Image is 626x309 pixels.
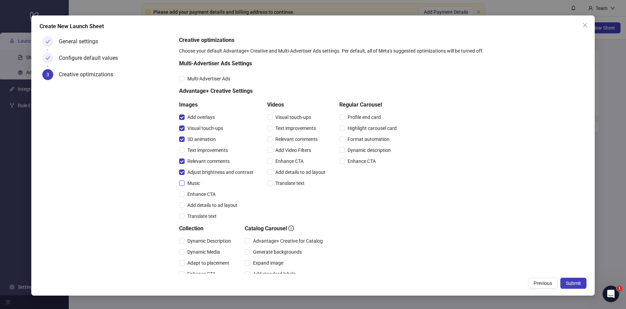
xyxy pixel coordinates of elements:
span: Dynamic Description [185,237,234,245]
div: Create New Launch Sheet [40,22,586,31]
span: Format automation [345,135,392,143]
h5: Creative optimizations [179,36,584,44]
span: Visual touch-ups [273,113,314,121]
div: Configure default values [59,53,123,64]
span: Text improvements [185,146,231,154]
h5: Collection [179,224,234,233]
h5: Advantage+ Creative Settings [179,87,399,95]
span: Dynamic Media [185,248,223,256]
span: Add details to ad layout [185,201,240,209]
span: Enhance CTA [185,270,218,278]
button: Previous [528,278,558,289]
span: Translate text [185,212,219,220]
div: General settings [59,36,103,47]
span: close [582,22,588,28]
span: Relevant comments [185,157,232,165]
span: Enhance CTA [345,157,378,165]
span: Add details to ad layout [273,168,328,176]
button: Close [580,20,591,31]
span: Previous [534,280,552,286]
span: Generate backgrounds [250,248,305,256]
span: Text improvements [273,124,319,132]
span: check [45,39,50,44]
span: Enhance CTA [273,157,306,165]
span: Add overlays [185,113,218,121]
h5: Videos [267,101,328,109]
span: 1 [617,286,622,291]
span: Relevant comments [273,135,320,143]
span: 3 [46,72,49,77]
iframe: Intercom live chat [603,286,619,302]
button: Submit [560,278,586,289]
span: Visual touch-ups [185,124,226,132]
span: Enhance CTA [185,190,218,198]
span: Expand image [250,259,286,267]
span: Adapt to placement [185,259,232,267]
span: info-circle [288,225,294,231]
span: Submit [566,280,581,286]
span: Profile end card [345,113,384,121]
span: Multi-Advertiser Ads [185,75,233,82]
span: 3D animation [185,135,219,143]
span: Add Video Filters [273,146,314,154]
span: Adjust brightness and contrast [185,168,256,176]
span: Translate text [273,179,307,187]
div: Creative optimizations [59,69,119,80]
h5: Catalog Carousel [245,224,326,233]
span: Music [185,179,203,187]
h5: Regular Carousel [339,101,399,109]
h5: Multi-Advertiser Ads Settings [179,59,399,68]
span: check [45,56,50,60]
div: Choose your default Advantage+ Creative and Multi-Advertiser Ads settings. Per default, all of Me... [179,47,584,55]
span: Highlight carousel card [345,124,399,132]
span: Dynamic description [345,146,394,154]
h5: Images [179,101,256,109]
span: Advantage+ Creative for Catalog [250,237,326,245]
span: Add standard labels [250,270,298,278]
